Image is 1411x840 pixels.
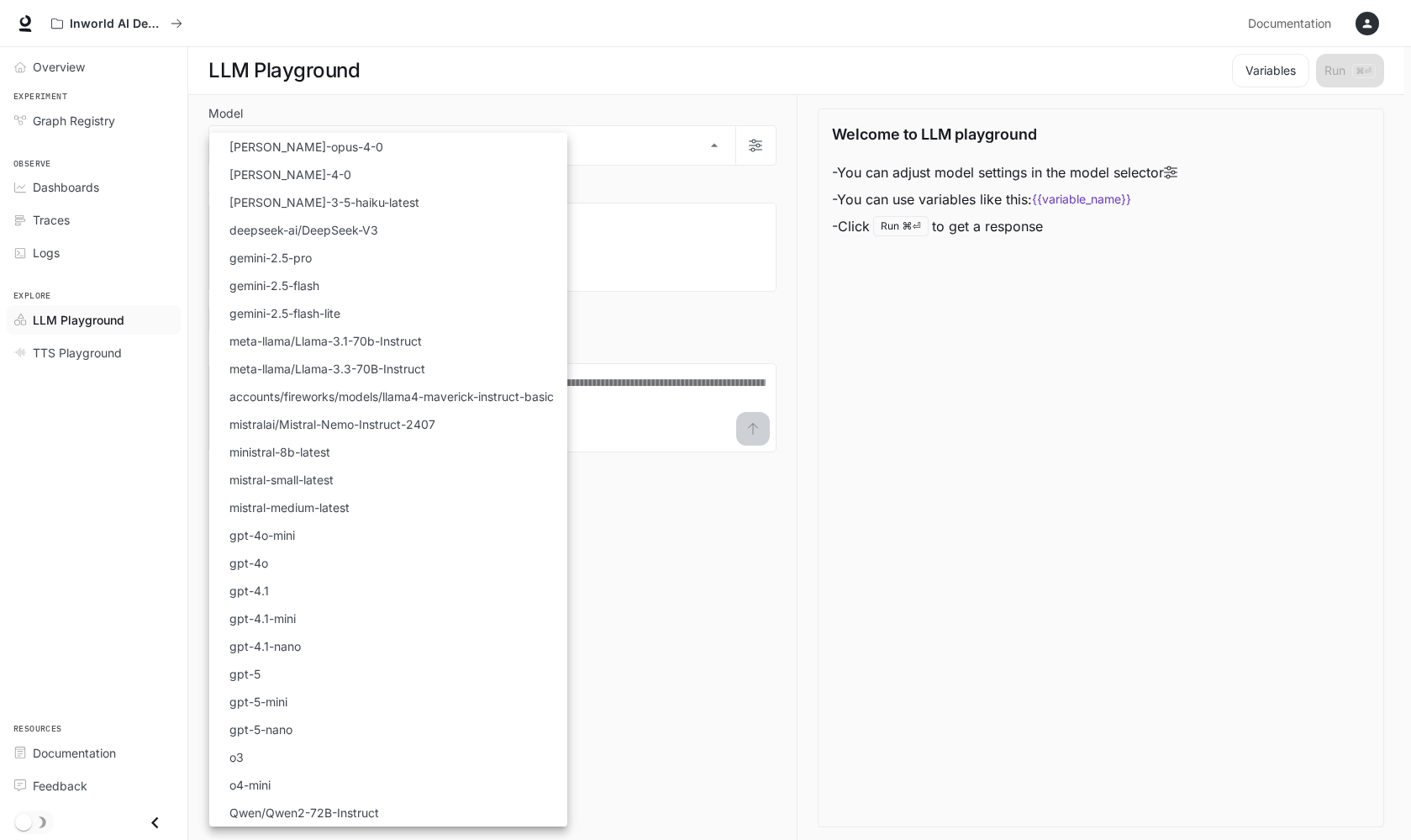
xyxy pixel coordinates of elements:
[229,721,292,738] p: gpt-5-nano
[229,610,296,627] p: gpt-4.1-mini
[229,665,261,683] p: gpt-5
[229,804,379,822] p: Qwen/Qwen2-72B-Instruct
[229,138,383,156] p: [PERSON_NAME]-opus-4-0
[229,471,334,489] p: mistral-small-latest
[229,360,425,378] p: meta-llama/Llama-3.3-70B-Instruct
[229,388,554,405] p: accounts/fireworks/models/llama4-maverick-instruct-basic
[229,526,295,544] p: gpt-4o-mini
[229,415,435,433] p: mistralai/Mistral-Nemo-Instruct-2407
[229,193,419,211] p: [PERSON_NAME]-3-5-haiku-latest
[229,166,351,183] p: [PERSON_NAME]-4-0
[229,221,378,239] p: deepseek-ai/DeepSeek-V3
[229,748,244,766] p: o3
[229,277,319,294] p: gemini-2.5-flash
[229,499,350,516] p: mistral-medium-latest
[229,693,287,711] p: gpt-5-mini
[229,776,271,794] p: o4-mini
[229,249,312,267] p: gemini-2.5-pro
[229,637,301,655] p: gpt-4.1-nano
[229,554,268,572] p: gpt-4o
[229,443,330,461] p: ministral-8b-latest
[229,582,269,600] p: gpt-4.1
[229,332,422,350] p: meta-llama/Llama-3.1-70b-Instruct
[229,304,340,322] p: gemini-2.5-flash-lite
